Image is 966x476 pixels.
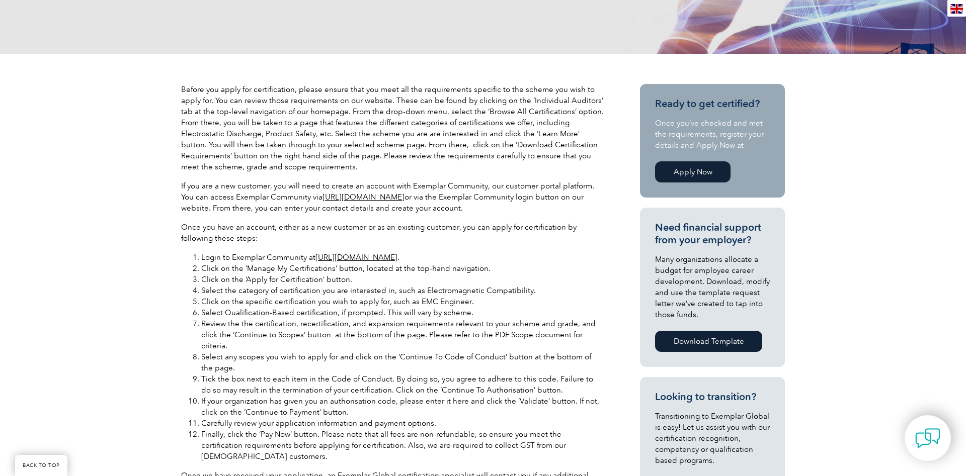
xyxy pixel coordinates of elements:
[201,429,604,462] li: Finally, click the ‘Pay Now’ button. Please note that all fees are non-refundable, so ensure you ...
[181,222,604,244] p: Once you have an account, either as a new customer or as an existing customer, you can apply for ...
[201,396,604,418] li: If your organization has given you an authorisation code, please enter it here and click the ‘Val...
[655,161,731,182] a: Apply Now
[655,391,770,403] h3: Looking to transition?
[181,84,604,172] p: Before you apply for certification, please ensure that you meet all the requirements specific to ...
[655,118,770,151] p: Once you’ve checked and met the requirements, register your details and Apply Now at
[950,4,963,14] img: en
[201,263,604,274] li: Click on the ‘Manage My Certifications’ button, located at the top-hand navigation.
[655,254,770,320] p: Many organizations allocate a budget for employee career development. Download, modify and use th...
[201,351,604,373] li: Select any scopes you wish to apply for and click on the ‘Continue To Code of Conduct’ button at ...
[915,426,940,451] img: contact-chat.png
[201,296,604,307] li: Click on the specific certification you wish to apply for, such as EMC Engineer.
[201,274,604,285] li: Click on the ‘Apply for Certification’ button.
[655,98,770,110] h3: Ready to get certified?
[655,331,762,352] a: Download Template
[181,180,604,214] p: If you are a new customer, you will need to create an account with Exemplar Community, our custom...
[15,455,67,476] a: BACK TO TOP
[201,252,604,263] li: Login to Exemplar Community at .
[201,373,604,396] li: Tick the box next to each item in the Code of Conduct. By doing so, you agree to adhere to this c...
[201,418,604,429] li: Carefully review your application information and payment options.
[201,307,604,318] li: Select Qualification-Based certification, if prompted. This will vary by scheme.
[201,318,604,351] li: Review the the certification, recertification, and expansion requirements relevant to your scheme...
[323,193,405,202] a: [URL][DOMAIN_NAME]
[201,285,604,296] li: Select the category of certification you are interested in, such as Electromagnetic Compatibility.
[655,411,770,466] p: Transitioning to Exemplar Global is easy! Let us assist you with our certification recognition, c...
[315,253,397,262] a: [URL][DOMAIN_NAME]
[655,221,770,246] h3: Need financial support from your employer?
